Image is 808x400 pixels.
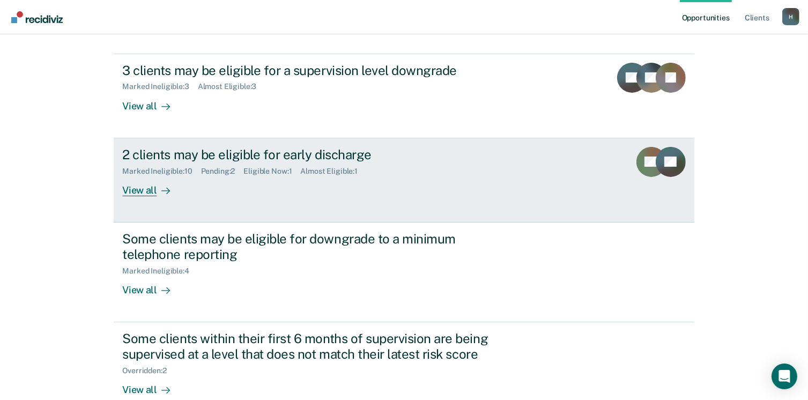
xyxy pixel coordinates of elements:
div: Eligible Now : 1 [243,167,300,176]
div: View all [122,275,182,296]
div: Overridden : 2 [122,366,175,375]
div: View all [122,375,182,396]
div: Some clients within their first 6 months of supervision are being supervised at a level that does... [122,331,499,362]
div: View all [122,175,182,196]
img: Recidiviz [11,11,63,23]
div: Marked Ineligible : 4 [122,266,197,276]
div: Some clients may be eligible for downgrade to a minimum telephone reporting [122,231,499,262]
div: Pending : 2 [201,167,244,176]
a: Some clients may be eligible for downgrade to a minimum telephone reportingMarked Ineligible:4Vie... [114,223,694,322]
div: Marked Ineligible : 3 [122,82,197,91]
div: H [782,8,799,25]
div: 3 clients may be eligible for a supervision level downgrade [122,63,499,78]
div: Almost Eligible : 3 [198,82,265,91]
button: Profile dropdown button [782,8,799,25]
div: Almost Eligible : 1 [300,167,366,176]
div: Open Intercom Messenger [772,364,797,389]
div: 2 clients may be eligible for early discharge [122,147,499,162]
div: Marked Ineligible : 10 [122,167,201,176]
a: 2 clients may be eligible for early dischargeMarked Ineligible:10Pending:2Eligible Now:1Almost El... [114,138,694,223]
a: 3 clients may be eligible for a supervision level downgradeMarked Ineligible:3Almost Eligible:3Vi... [114,54,694,138]
div: View all [122,91,182,112]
